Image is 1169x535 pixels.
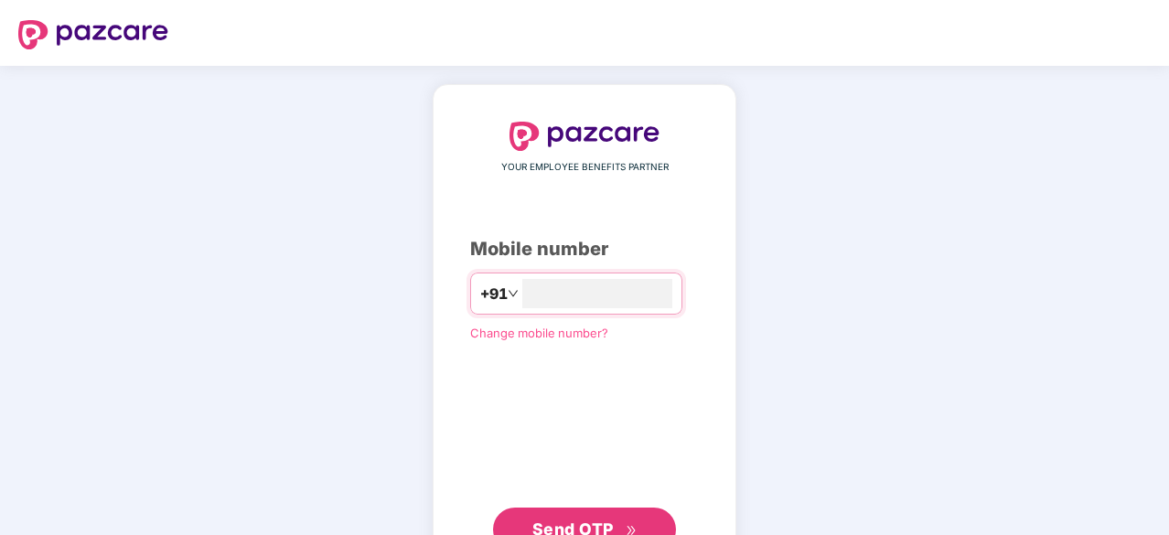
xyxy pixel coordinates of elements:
a: Change mobile number? [470,326,608,340]
span: +91 [480,283,508,305]
span: down [508,288,519,299]
span: YOUR EMPLOYEE BENEFITS PARTNER [501,160,669,175]
div: Mobile number [470,235,699,263]
img: logo [509,122,660,151]
img: logo [18,20,168,49]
